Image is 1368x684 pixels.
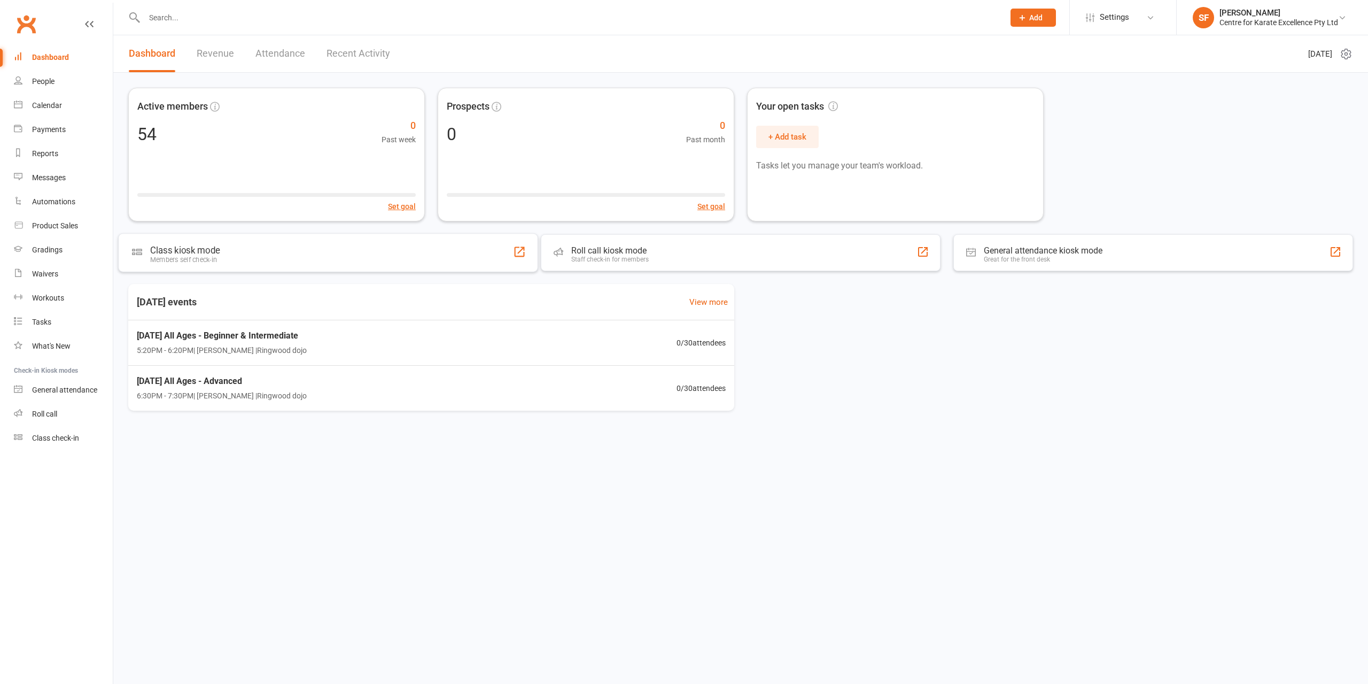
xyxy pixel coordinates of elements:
[32,101,62,110] div: Calendar
[14,166,113,190] a: Messages
[686,134,725,145] span: Past month
[327,35,390,72] a: Recent Activity
[14,94,113,118] a: Calendar
[137,344,307,356] span: 5:20PM - 6:20PM | [PERSON_NAME] | Ringwood dojo
[14,190,113,214] a: Automations
[14,378,113,402] a: General attendance kiosk mode
[32,410,57,418] div: Roll call
[255,35,305,72] a: Attendance
[32,318,51,326] div: Tasks
[14,286,113,310] a: Workouts
[128,293,205,312] h3: [DATE] events
[13,11,40,37] a: Clubworx
[1193,7,1214,28] div: SF
[382,134,416,145] span: Past week
[141,10,997,25] input: Search...
[32,386,97,394] div: General attendance
[14,426,113,450] a: Class kiosk mode
[129,35,175,72] a: Dashboard
[14,310,113,334] a: Tasks
[756,99,838,114] span: Your open tasks
[197,35,234,72] a: Revenue
[689,296,728,309] a: View more
[1219,8,1338,18] div: [PERSON_NAME]
[756,159,1035,173] p: Tasks let you manage your team's workload.
[32,221,78,230] div: Product Sales
[150,256,220,264] div: Members self check-in
[1029,13,1043,22] span: Add
[32,197,75,206] div: Automations
[677,382,726,394] span: 0 / 30 attendees
[984,256,1102,263] div: Great for the front desk
[14,142,113,166] a: Reports
[984,245,1102,256] div: General attendance kiosk mode
[137,126,157,143] div: 54
[32,77,55,86] div: People
[571,256,649,263] div: Staff check-in for members
[32,270,58,278] div: Waivers
[1100,5,1129,29] span: Settings
[150,245,220,256] div: Class kiosk mode
[14,118,113,142] a: Payments
[14,238,113,262] a: Gradings
[14,262,113,286] a: Waivers
[32,245,63,254] div: Gradings
[1011,9,1056,27] button: Add
[137,329,307,343] span: [DATE] All Ages - Beginner & Intermediate
[382,118,416,134] span: 0
[32,434,79,442] div: Class check-in
[137,374,307,388] span: [DATE] All Ages - Advanced
[1308,48,1332,60] span: [DATE]
[32,53,69,62] div: Dashboard
[32,173,66,182] div: Messages
[686,118,725,134] span: 0
[14,402,113,426] a: Roll call
[1219,18,1338,27] div: Centre for Karate Excellence Pty Ltd
[137,390,307,402] span: 6:30PM - 7:30PM | [PERSON_NAME] | Ringwood dojo
[14,334,113,358] a: What's New
[447,126,456,143] div: 0
[447,99,489,114] span: Prospects
[677,337,726,349] span: 0 / 30 attendees
[137,99,208,114] span: Active members
[697,201,725,212] button: Set goal
[32,294,64,302] div: Workouts
[388,201,416,212] button: Set goal
[14,214,113,238] a: Product Sales
[32,125,66,134] div: Payments
[571,245,649,256] div: Roll call kiosk mode
[14,45,113,70] a: Dashboard
[14,70,113,94] a: People
[32,149,58,158] div: Reports
[32,342,71,350] div: What's New
[756,126,819,148] button: + Add task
